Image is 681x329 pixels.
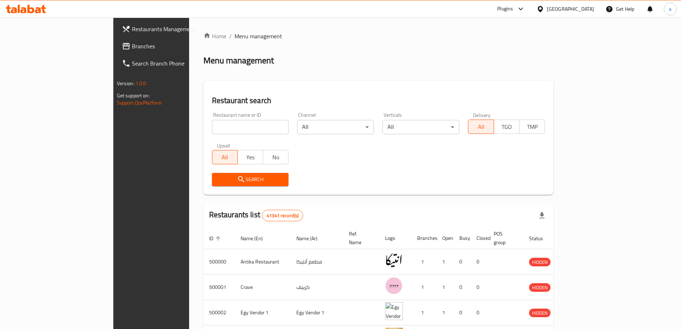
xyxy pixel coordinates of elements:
nav: breadcrumb [203,32,554,40]
span: Ref. Name [349,229,371,247]
div: All [297,120,374,134]
span: 1.0.0 [135,79,147,88]
td: Egy Vendor 1 [235,300,291,325]
th: Open [436,227,454,249]
span: Status [529,234,552,243]
button: All [212,150,238,164]
a: Search Branch Phone [116,55,227,72]
button: Yes [237,150,263,164]
span: Search Branch Phone [132,59,221,68]
th: Closed [471,227,488,249]
span: ID [209,234,223,243]
td: 0 [454,275,471,300]
th: Logo [379,227,411,249]
span: Name (En) [241,234,272,243]
span: HIDDEN [529,258,551,266]
input: Search for restaurant name or ID.. [212,120,289,134]
span: HIDDEN [529,309,551,317]
span: Branches [132,42,221,50]
span: Search [218,175,283,184]
span: 41341 record(s) [262,212,303,219]
span: TMP [522,122,542,132]
button: Search [212,173,289,186]
span: Restaurants Management [132,25,221,33]
span: Name (Ar) [296,234,327,243]
span: Menu management [235,32,282,40]
img: Egy Vendor 1 [385,302,403,320]
td: Antika Restaurant [235,249,291,275]
td: 0 [471,300,488,325]
th: Busy [454,227,471,249]
div: Plugins [497,5,513,13]
img: Crave [385,277,403,295]
span: TGO [497,122,517,132]
button: TMP [519,120,545,134]
td: 0 [454,249,471,275]
td: Egy Vendor 1 [291,300,343,325]
div: Export file [533,207,551,224]
h2: Restaurants list [209,209,304,221]
td: 1 [436,300,454,325]
td: 0 [454,300,471,325]
a: Branches [116,38,227,55]
td: Crave [235,275,291,300]
th: Branches [411,227,436,249]
span: HIDDEN [529,284,551,292]
span: Get support on: [117,91,150,100]
td: 1 [411,275,436,300]
td: 0 [471,249,488,275]
a: Restaurants Management [116,20,227,38]
span: POS group [494,229,515,247]
img: Antika Restaurant [385,251,403,269]
div: Total records count [262,210,303,221]
td: 1 [411,249,436,275]
a: Support.OpsPlatform [117,98,162,107]
button: TGO [494,120,519,134]
td: كرييف [291,275,343,300]
span: a [669,5,671,13]
span: No [266,152,286,163]
h2: Restaurant search [212,95,545,106]
h2: Menu management [203,55,274,66]
button: No [263,150,288,164]
span: Yes [241,152,260,163]
td: مطعم أنتيكا [291,249,343,275]
span: All [215,152,235,163]
li: / [229,32,232,40]
td: 1 [436,249,454,275]
div: [GEOGRAPHIC_DATA] [547,5,594,13]
div: HIDDEN [529,309,551,317]
span: All [471,122,491,132]
td: 1 [411,300,436,325]
div: All [383,120,459,134]
td: 0 [471,275,488,300]
label: Upsell [217,143,230,148]
span: Version: [117,79,134,88]
td: 1 [436,275,454,300]
button: All [468,120,494,134]
label: Delivery [473,112,491,117]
